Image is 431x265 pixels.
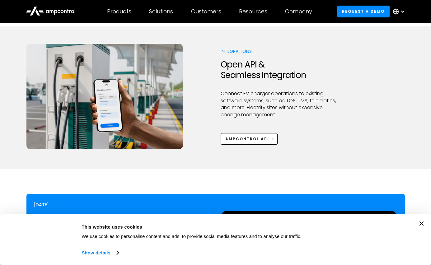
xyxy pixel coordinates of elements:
div: Ampcontrol APi [225,136,269,142]
div: [DATE] [34,201,209,208]
a: Show details [82,248,118,258]
div: Resources [239,8,267,15]
div: Products [107,8,131,15]
div: Solutions [149,8,173,15]
p: Integrations [221,48,340,54]
div: Customers [191,8,221,15]
button: Close banner [419,221,424,226]
a: Ampcontrol APi [221,133,278,145]
img: Ampcontrol EV fleet charging integrations [26,44,183,149]
div: This website uses cookies [82,223,312,230]
div: Company [285,8,312,15]
span: We use cookies to personalise content and ads, to provide social media features and to analyse ou... [82,234,302,239]
h2: Webinar: Achieving TCO Parity in Fleet Electrification [34,213,209,234]
p: Connect EV charger operations to existing software systems, such as TOS, TMS, telematics, and mor... [221,90,340,118]
button: Okay [319,221,408,239]
a: Request a demo [337,6,390,17]
h2: Open API & Seamless Integration [221,59,340,80]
